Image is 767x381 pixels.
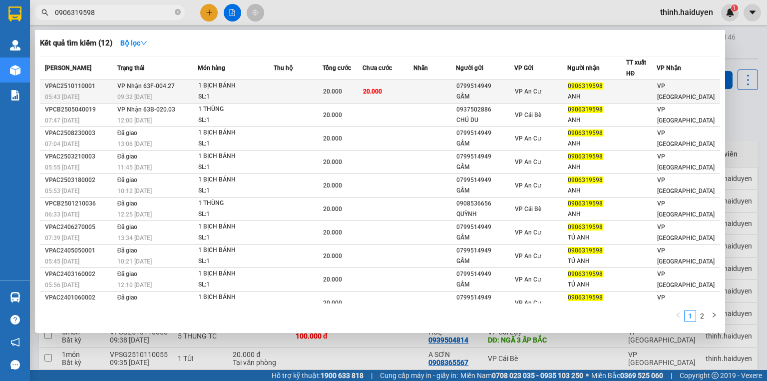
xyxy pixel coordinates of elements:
span: 0906319598 [568,294,603,301]
div: 1 BỊCH BÁNH [198,127,273,138]
span: 07:04 [DATE] [45,140,79,147]
span: 0906319598 [568,247,603,254]
div: 1 BỊCH BÁNH [198,292,273,303]
span: VP An Cư [515,135,541,142]
span: VP An Cư [515,88,541,95]
div: 1 BỊCH BÁNH [198,268,273,279]
div: 0799514949 [456,292,514,303]
div: 0799514949 [456,245,514,256]
div: SL: 1 [198,209,273,220]
span: VP An Cư [515,276,541,283]
span: Người nhận [567,64,600,71]
a: 1 [685,310,696,321]
span: 10:12 [DATE] [117,187,152,194]
span: VP [GEOGRAPHIC_DATA] [657,82,715,100]
div: 0799514949 [456,222,514,232]
span: 09:32 [DATE] [117,93,152,100]
span: Tổng cước [323,64,351,71]
img: warehouse-icon [10,40,20,50]
span: 20.000 [363,88,382,95]
strong: Bộ lọc [120,39,147,47]
span: VP An Cư [515,158,541,165]
span: 20.000 [323,299,342,306]
div: VPAC2503210003 [45,151,114,162]
div: SL: 1 [198,138,273,149]
div: ANH [568,162,625,172]
span: VP An Cư [515,229,541,236]
div: TÚ ANH [568,279,625,290]
div: VPAC2508230003 [45,128,114,138]
div: 0799514949 [456,269,514,279]
span: 05:55 [DATE] [45,164,79,171]
span: Người gửi [456,64,483,71]
li: Previous Page [672,310,684,322]
span: 10:21 [DATE] [117,258,152,265]
span: VP [GEOGRAPHIC_DATA] [657,294,715,312]
span: VP [GEOGRAPHIC_DATA] [657,106,715,124]
span: 0906319598 [568,270,603,277]
div: VPCB2501210036 [45,198,114,209]
div: GẤM [456,91,514,102]
div: GẤM [456,256,514,266]
span: right [711,312,717,318]
span: VP Gửi [514,64,533,71]
span: Nhãn [413,64,428,71]
div: TÚ ANH [568,303,625,313]
span: VP [GEOGRAPHIC_DATA] [657,270,715,288]
span: VP Nhận [657,64,681,71]
div: VPAC2403160002 [45,269,114,279]
span: 06:33 [DATE] [45,211,79,218]
span: down [140,39,147,46]
span: 20.000 [323,182,342,189]
a: 2 [697,310,708,321]
span: notification [10,337,20,347]
img: logo-vxr [8,6,21,21]
span: 20.000 [323,111,342,118]
span: 20.000 [323,229,342,236]
div: 0799514949 [456,151,514,162]
div: 1 BỊCH BÁNH [198,151,273,162]
li: Next Page [708,310,720,322]
div: 0908536656 [456,198,514,209]
span: VP [GEOGRAPHIC_DATA] [657,247,715,265]
span: 05:53 [DATE] [45,187,79,194]
span: Đã giao [117,153,138,160]
span: 13:06 [DATE] [117,140,152,147]
span: 07:39 [DATE] [45,234,79,241]
span: Đã giao [117,176,138,183]
div: ANH [568,138,625,149]
span: Đã giao [117,247,138,254]
span: Thu hộ [274,64,293,71]
span: 0906319598 [568,129,603,136]
div: SL: 1 [198,303,273,314]
div: 1 BỊCH BÁNH [198,221,273,232]
span: 13:34 [DATE] [117,234,152,241]
div: SL: 1 [198,115,273,126]
button: Bộ lọcdown [112,35,155,51]
img: solution-icon [10,90,20,100]
span: Đã giao [117,129,138,136]
span: Đã giao [117,294,138,301]
span: 0906319598 [568,223,603,230]
div: ANH [568,91,625,102]
span: 0906319598 [568,106,603,113]
div: TÚ ANH [568,256,625,266]
span: 05:45 [DATE] [45,258,79,265]
span: 20.000 [323,88,342,95]
div: GẤM [456,138,514,149]
span: 20.000 [323,252,342,259]
span: left [675,312,681,318]
div: GẤM [456,185,514,196]
span: TT xuất HĐ [626,59,646,77]
span: close-circle [175,8,181,17]
span: 12:00 [DATE] [117,117,152,124]
span: 0906319598 [568,82,603,89]
div: 1 THÙNG [198,104,273,115]
div: QUỲNH [456,209,514,219]
img: warehouse-icon [10,65,20,75]
span: 12:25 [DATE] [117,211,152,218]
span: VP [GEOGRAPHIC_DATA] [657,129,715,147]
div: 1 BỊCH BÁNH [198,80,273,91]
span: VP [GEOGRAPHIC_DATA] [657,176,715,194]
span: VP [GEOGRAPHIC_DATA] [657,200,715,218]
